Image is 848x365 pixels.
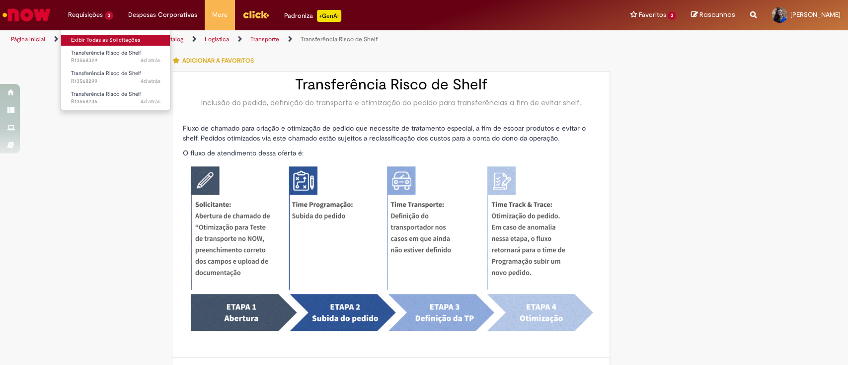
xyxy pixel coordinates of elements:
a: Aberto R13568299 : Transferência Risco de Shelf [61,68,170,86]
span: 4d atrás [141,57,160,64]
span: R13568299 [71,77,160,85]
span: Rascunhos [699,10,735,19]
span: 3 [105,11,113,20]
time: 25/09/2025 17:38:23 [141,77,160,85]
span: 3 [668,11,676,20]
span: R13568236 [71,98,160,106]
a: Aberto R13568236 : Transferência Risco de Shelf [61,89,170,107]
span: R13568329 [71,57,160,65]
a: Aberto R13568329 : Transferência Risco de Shelf [61,48,170,66]
p: Fluxo de chamado para criação e otimização de pedido que necessite de tratamento especial, a fim ... [182,123,600,143]
span: More [212,10,228,20]
ul: Requisições [61,30,170,110]
a: Rascunhos [691,10,735,20]
span: Transferência Risco de Shelf [71,70,141,77]
a: Página inicial [11,35,45,43]
div: Padroniza [284,10,341,22]
span: Requisições [68,10,103,20]
a: Transferência Risco de Shelf [301,35,378,43]
time: 25/09/2025 17:26:54 [141,98,160,105]
span: Transferência Risco de Shelf [71,49,141,57]
span: Transferência Risco de Shelf [71,90,141,98]
button: Adicionar a Favoritos [172,50,259,71]
a: Logistica [205,35,229,43]
time: 25/09/2025 17:42:21 [141,57,160,64]
p: +GenAi [317,10,341,22]
span: 4d atrás [141,77,160,85]
span: Despesas Corporativas [128,10,197,20]
span: [PERSON_NAME] [790,10,841,19]
ul: Trilhas de página [7,30,558,49]
span: 4d atrás [141,98,160,105]
a: Exibir Todas as Solicitações [61,35,170,46]
a: Transporte [250,35,279,43]
span: Favoritos [638,10,666,20]
span: Adicionar a Favoritos [182,57,253,65]
div: Inclusão do pedido, definição do transporte e otimização do pedido para transferências a fim de e... [182,98,600,108]
p: O fluxo de atendimento dessa oferta é: [182,148,600,342]
img: click_logo_yellow_360x200.png [242,7,269,22]
h2: Transferência Risco de Shelf [182,76,600,93]
img: ServiceNow [1,5,52,25]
